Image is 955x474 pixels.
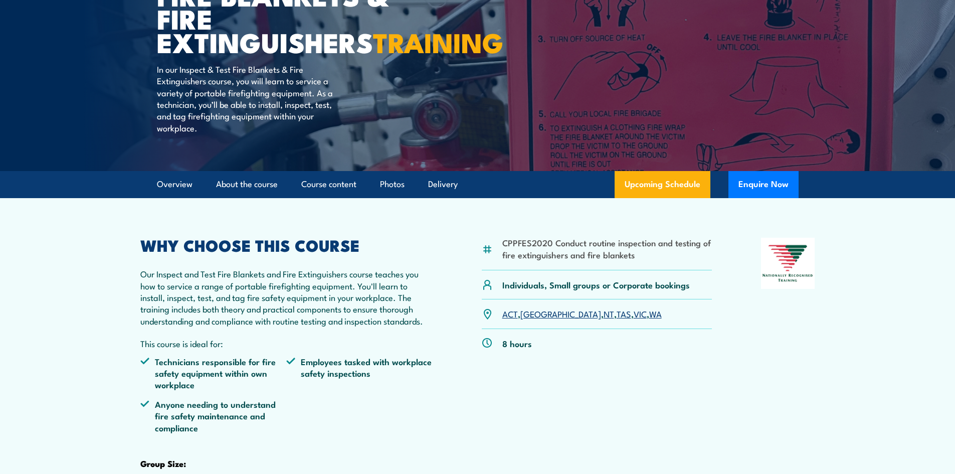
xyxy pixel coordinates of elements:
[649,307,662,320] a: WA
[216,171,278,198] a: About the course
[634,307,647,320] a: VIC
[140,457,186,470] strong: Group Size:
[286,356,433,391] li: Employees tasked with workplace safety inspections
[157,171,193,198] a: Overview
[380,171,405,198] a: Photos
[502,237,712,260] li: CPPFES2020 Conduct routine inspection and testing of fire extinguishers and fire blankets
[615,171,710,198] a: Upcoming Schedule
[520,307,601,320] a: [GEOGRAPHIC_DATA]
[617,307,631,320] a: TAS
[502,308,662,320] p: , , , , ,
[502,307,518,320] a: ACT
[761,238,815,289] img: Nationally Recognised Training logo.
[428,171,458,198] a: Delivery
[140,398,287,433] li: Anyone needing to understand fire safety maintenance and compliance
[157,63,340,133] p: In our Inspect & Test Fire Blankets & Fire Extinguishers course, you will learn to service a vari...
[140,268,433,327] p: Our Inspect and Test Fire Blankets and Fire Extinguishers course teaches you how to service a ran...
[728,171,799,198] button: Enquire Now
[502,338,532,349] p: 8 hours
[140,338,433,349] p: This course is ideal for:
[373,21,503,62] strong: TRAINING
[502,279,690,290] p: Individuals, Small groups or Corporate bookings
[301,171,356,198] a: Course content
[140,356,287,391] li: Technicians responsible for fire safety equipment within own workplace
[604,307,614,320] a: NT
[140,238,433,252] h2: WHY CHOOSE THIS COURSE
